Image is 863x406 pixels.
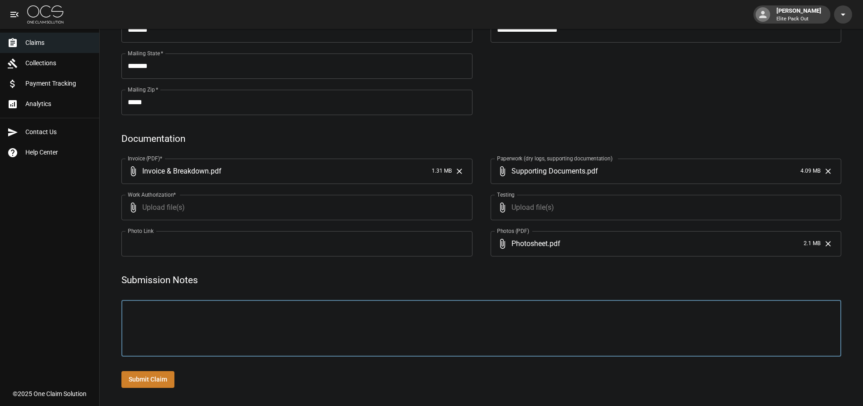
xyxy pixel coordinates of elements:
[497,227,529,235] label: Photos (PDF)
[776,15,821,23] p: Elite Pack Out
[497,155,612,162] label: Paperwork (dry logs, supporting documentation)
[585,166,598,176] span: . pdf
[209,166,222,176] span: . pdf
[773,6,825,23] div: [PERSON_NAME]
[142,166,209,176] span: Invoice & Breakdown
[121,371,174,388] button: Submit Claim
[511,195,817,220] span: Upload file(s)
[142,195,448,220] span: Upload file(s)
[25,38,92,48] span: Claims
[800,167,820,176] span: 4.09 MB
[128,49,163,57] label: Mailing State
[128,155,163,162] label: Invoice (PDF)*
[27,5,63,24] img: ocs-logo-white-transparent.png
[432,167,452,176] span: 1.31 MB
[548,238,560,249] span: . pdf
[128,191,176,198] label: Work Authorization*
[25,58,92,68] span: Collections
[25,148,92,157] span: Help Center
[511,166,585,176] span: Supporting Documents
[497,191,515,198] label: Testing
[128,86,159,93] label: Mailing Zip
[13,389,87,398] div: © 2025 One Claim Solution
[453,164,466,178] button: Clear
[821,237,835,251] button: Clear
[128,227,154,235] label: Photo Link
[25,127,92,137] span: Contact Us
[511,238,548,249] span: Photosheet
[25,99,92,109] span: Analytics
[25,79,92,88] span: Payment Tracking
[804,239,820,248] span: 2.1 MB
[821,164,835,178] button: Clear
[5,5,24,24] button: open drawer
